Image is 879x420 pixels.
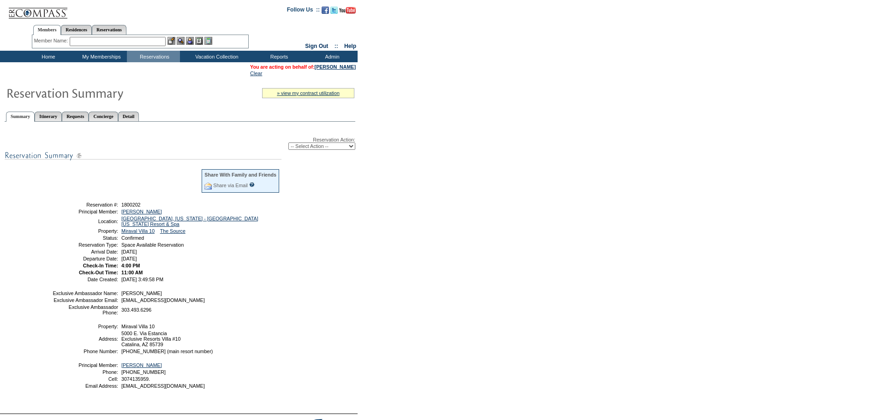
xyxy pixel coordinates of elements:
[83,263,118,268] strong: Check-In Time:
[121,202,141,207] span: 1800202
[322,9,329,15] a: Become our fan on Facebook
[33,25,61,35] a: Members
[5,137,355,150] div: Reservation Action:
[195,37,203,45] img: Reservations
[180,51,251,62] td: Vacation Collection
[52,209,118,214] td: Principal Member:
[121,307,151,313] span: 303.493.6296
[121,242,184,248] span: Space Available Reservation
[305,43,328,49] a: Sign Out
[322,6,329,14] img: Become our fan on Facebook
[52,383,118,389] td: Email Address:
[121,270,143,275] span: 11:00 AM
[121,249,137,254] span: [DATE]
[121,277,163,282] span: [DATE] 3:49:58 PM
[344,43,356,49] a: Help
[52,369,118,375] td: Phone:
[52,297,118,303] td: Exclusive Ambassador Email:
[167,37,175,45] img: b_edit.gif
[52,290,118,296] td: Exclusive Ambassador Name:
[121,376,150,382] span: 3074135959.
[249,182,255,187] input: What is this?
[339,7,356,14] img: Subscribe to our YouTube Channel
[118,112,139,121] a: Detail
[186,37,194,45] img: Impersonate
[52,304,118,315] td: Exclusive Ambassador Phone:
[305,51,358,62] td: Admin
[52,362,118,368] td: Principal Member:
[52,324,118,329] td: Property:
[121,383,205,389] span: [EMAIL_ADDRESS][DOMAIN_NAME]
[121,331,180,347] span: 5000 E. Via Estancia Exclusive Resorts Villa #10 Catalina, AZ 85739
[330,9,338,15] a: Follow us on Twitter
[121,290,162,296] span: [PERSON_NAME]
[34,37,70,45] div: Member Name:
[335,43,338,49] span: ::
[79,270,118,275] strong: Check-Out Time:
[52,216,118,227] td: Location:
[204,37,212,45] img: b_calculator.gif
[204,172,276,177] div: Share With Family and Friends
[52,242,118,248] td: Reservation Type:
[74,51,127,62] td: My Memberships
[121,209,162,214] a: [PERSON_NAME]
[61,25,92,35] a: Residences
[121,349,213,354] span: [PHONE_NUMBER] (main resort number)
[62,112,89,121] a: Requests
[52,235,118,241] td: Status:
[177,37,185,45] img: View
[121,362,162,368] a: [PERSON_NAME]
[21,51,74,62] td: Home
[121,235,144,241] span: Confirmed
[92,25,126,35] a: Reservations
[121,369,166,375] span: [PHONE_NUMBER]
[52,277,118,282] td: Date Created:
[6,112,35,122] a: Summary
[213,183,248,188] a: Share via Email
[5,150,281,161] img: subTtlResSummary.gif
[121,216,258,227] a: [GEOGRAPHIC_DATA], [US_STATE] - [GEOGRAPHIC_DATA] [US_STATE] Resort & Spa
[121,263,140,268] span: 4:00 PM
[52,228,118,234] td: Property:
[52,331,118,347] td: Address:
[315,64,356,70] a: [PERSON_NAME]
[160,228,185,234] a: The Source
[121,228,155,234] a: Miraval Villa 10
[339,9,356,15] a: Subscribe to our YouTube Channel
[251,51,305,62] td: Reports
[121,324,155,329] span: Miraval Villa 10
[330,6,338,14] img: Follow us on Twitter
[6,83,191,102] img: Reservaton Summary
[127,51,180,62] td: Reservations
[277,90,340,96] a: » view my contract utilization
[35,112,62,121] a: Itinerary
[52,202,118,207] td: Reservation #:
[250,64,356,70] span: You are acting on behalf of:
[89,112,118,121] a: Concierge
[121,297,205,303] span: [EMAIL_ADDRESS][DOMAIN_NAME]
[52,376,118,382] td: Cell:
[287,6,320,17] td: Follow Us ::
[250,71,262,76] a: Clear
[121,256,137,261] span: [DATE]
[52,349,118,354] td: Phone Number:
[52,249,118,254] td: Arrival Date:
[52,256,118,261] td: Departure Date:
